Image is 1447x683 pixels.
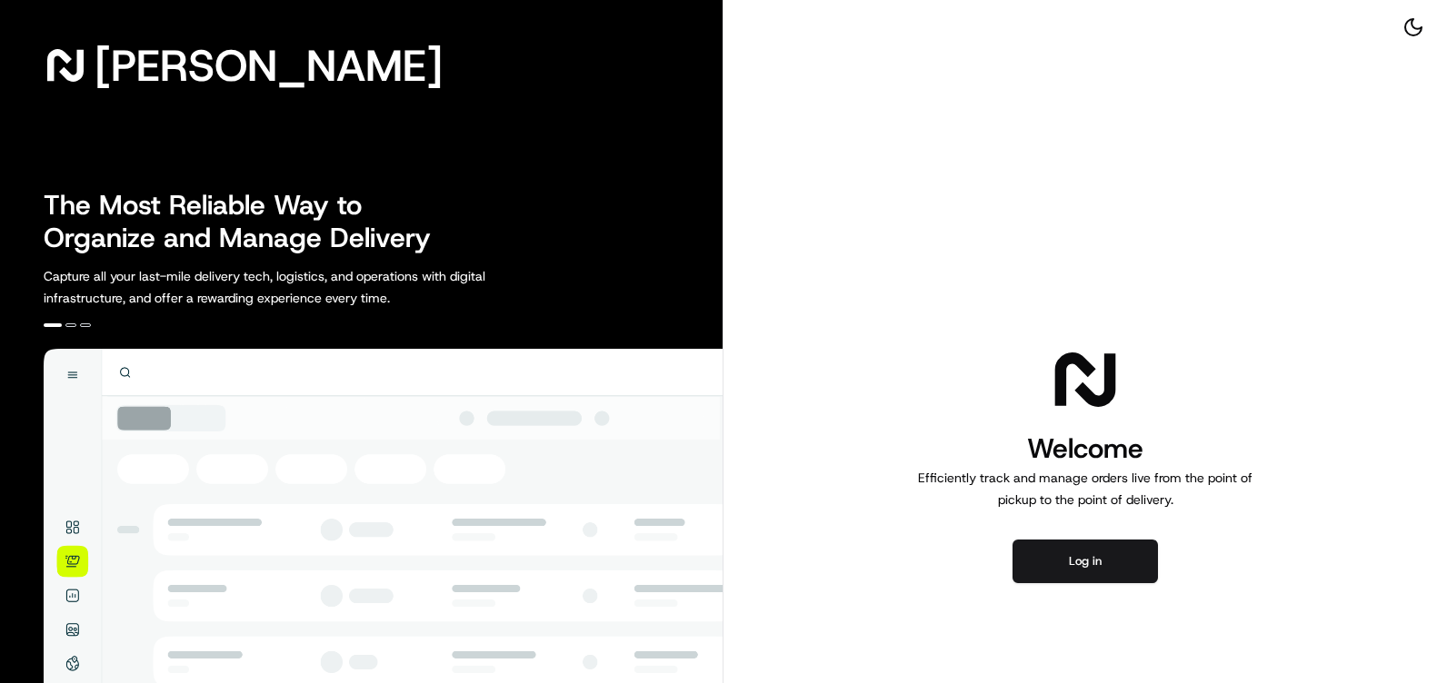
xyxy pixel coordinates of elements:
p: Capture all your last-mile delivery tech, logistics, and operations with digital infrastructure, ... [44,265,567,309]
h2: The Most Reliable Way to Organize and Manage Delivery [44,189,451,254]
span: [PERSON_NAME] [95,47,443,84]
h1: Welcome [911,431,1260,467]
button: Log in [1013,539,1158,583]
p: Efficiently track and manage orders live from the point of pickup to the point of delivery. [911,467,1260,510]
